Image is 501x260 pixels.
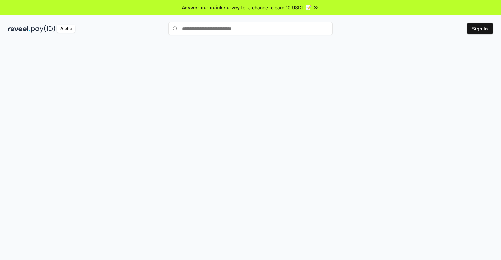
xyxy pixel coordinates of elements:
[31,25,55,33] img: pay_id
[57,25,75,33] div: Alpha
[8,25,30,33] img: reveel_dark
[241,4,311,11] span: for a chance to earn 10 USDT 📝
[467,23,493,34] button: Sign In
[182,4,240,11] span: Answer our quick survey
